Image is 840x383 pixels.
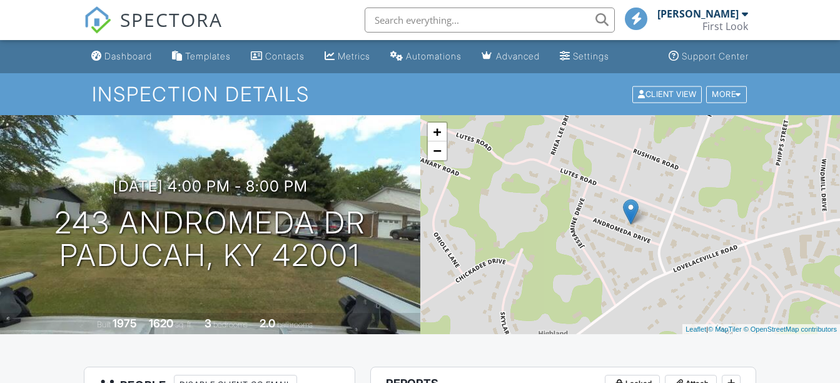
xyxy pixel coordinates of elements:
a: Dashboard [86,45,157,68]
div: More [706,86,747,103]
a: SPECTORA [84,17,223,43]
div: Metrics [338,51,370,61]
a: © MapTiler [708,325,742,333]
h1: 243 Andromeda Dr Paducah, KY 42001 [54,207,366,273]
span: bedrooms [213,320,248,329]
span: Built [97,320,111,329]
span: sq. ft. [175,320,193,329]
a: © OpenStreetMap contributors [744,325,837,333]
div: Advanced [496,51,540,61]
a: Advanced [477,45,545,68]
div: First Look [702,20,748,33]
div: [PERSON_NAME] [657,8,739,20]
a: Automations (Basic) [385,45,467,68]
a: Contacts [246,45,310,68]
div: Support Center [682,51,749,61]
div: Contacts [265,51,305,61]
div: Automations [406,51,462,61]
div: | [682,324,840,335]
span: bathrooms [277,320,313,329]
div: Client View [632,86,702,103]
a: Templates [167,45,236,68]
div: 1975 [113,317,137,330]
div: 1620 [149,317,173,330]
input: Search everything... [365,8,615,33]
a: Leaflet [686,325,706,333]
a: Zoom out [428,141,447,160]
a: Settings [555,45,614,68]
div: 2.0 [260,317,275,330]
a: Client View [631,89,705,98]
h1: Inspection Details [92,83,748,105]
h3: [DATE] 4:00 pm - 8:00 pm [113,178,308,195]
img: The Best Home Inspection Software - Spectora [84,6,111,34]
div: 3 [205,317,211,330]
div: Dashboard [104,51,152,61]
span: SPECTORA [120,6,223,33]
div: Settings [573,51,609,61]
a: Zoom in [428,123,447,141]
a: Metrics [320,45,375,68]
div: Templates [185,51,231,61]
a: Support Center [664,45,754,68]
